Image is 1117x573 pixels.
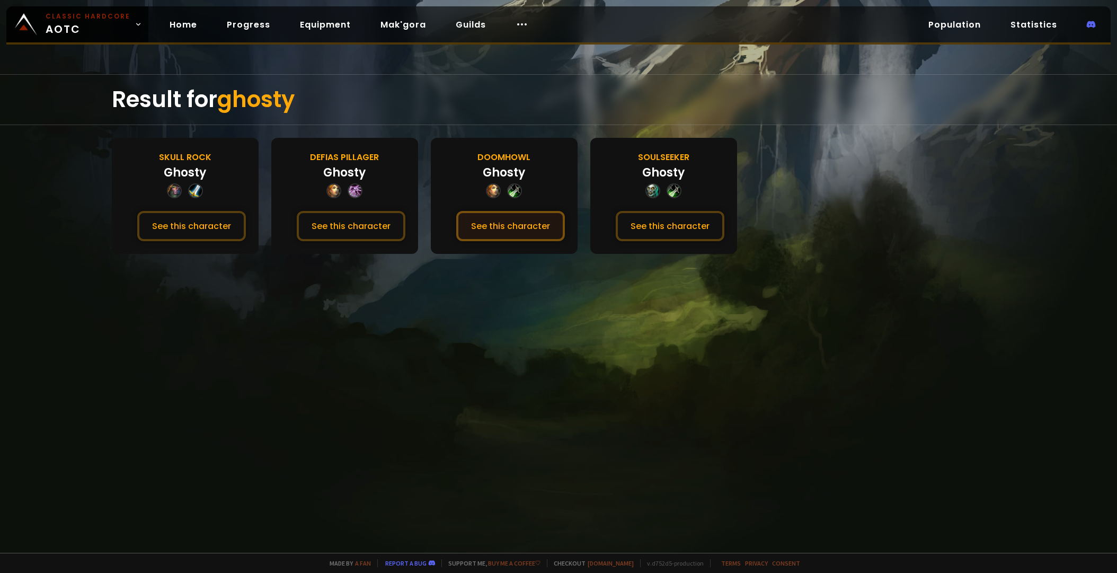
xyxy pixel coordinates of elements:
[721,559,741,567] a: Terms
[385,559,427,567] a: Report a bug
[547,559,634,567] span: Checkout
[323,164,366,181] div: Ghosty
[323,559,371,567] span: Made by
[642,164,685,181] div: Ghosty
[447,14,494,36] a: Guilds
[1002,14,1066,36] a: Statistics
[159,151,211,164] div: Skull Rock
[218,14,279,36] a: Progress
[588,559,634,567] a: [DOMAIN_NAME]
[488,559,540,567] a: Buy me a coffee
[46,12,130,37] span: AOTC
[355,559,371,567] a: a fan
[297,211,405,241] button: See this character
[161,14,206,36] a: Home
[6,6,148,42] a: Classic HardcoreAOTC
[291,14,359,36] a: Equipment
[46,12,130,21] small: Classic Hardcore
[310,151,379,164] div: Defias Pillager
[483,164,525,181] div: Ghosty
[456,211,565,241] button: See this character
[112,75,1005,125] div: Result for
[137,211,246,241] button: See this character
[217,84,295,115] span: ghosty
[640,559,704,567] span: v. d752d5 - production
[477,151,530,164] div: Doomhowl
[638,151,689,164] div: Soulseeker
[164,164,206,181] div: Ghosty
[920,14,989,36] a: Population
[772,559,800,567] a: Consent
[745,559,768,567] a: Privacy
[372,14,435,36] a: Mak'gora
[616,211,724,241] button: See this character
[441,559,540,567] span: Support me,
